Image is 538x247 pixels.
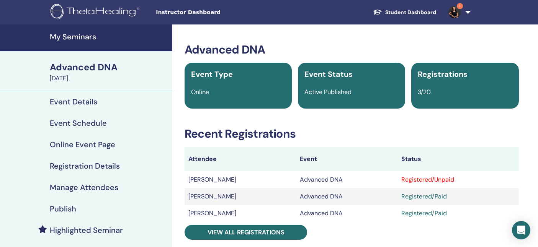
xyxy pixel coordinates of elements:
[50,183,118,192] h4: Manage Attendees
[185,127,519,141] h3: Recent Registrations
[185,225,307,240] a: View all registrations
[367,5,442,19] a: Student Dashboard
[208,228,285,236] span: View all registrations
[185,171,296,188] td: [PERSON_NAME]
[50,32,168,41] h4: My Seminars
[50,161,120,171] h4: Registration Details
[50,61,168,74] div: Advanced DNA
[296,147,397,171] th: Event
[191,69,233,79] span: Event Type
[296,171,397,188] td: Advanced DNA
[185,188,296,205] td: [PERSON_NAME]
[50,119,107,128] h4: Event Schedule
[401,209,515,218] div: Registered/Paid
[156,8,271,16] span: Instructor Dashboard
[45,61,172,83] a: Advanced DNA[DATE]
[50,226,123,235] h4: Highlighted Seminar
[512,221,530,239] div: Open Intercom Messenger
[185,43,519,57] h3: Advanced DNA
[296,205,397,222] td: Advanced DNA
[50,97,97,106] h4: Event Details
[401,175,515,184] div: Registered/Unpaid
[50,140,115,149] h4: Online Event Page
[401,192,515,201] div: Registered/Paid
[373,9,382,15] img: graduation-cap-white.svg
[448,6,461,18] img: default.jpg
[50,204,76,213] h4: Publish
[304,88,352,96] span: Active Published
[457,3,463,9] span: 1
[418,88,431,96] span: 3/20
[397,147,519,171] th: Status
[418,69,468,79] span: Registrations
[304,69,353,79] span: Event Status
[185,205,296,222] td: [PERSON_NAME]
[191,88,209,96] span: Online
[296,188,397,205] td: Advanced DNA
[185,147,296,171] th: Attendee
[51,4,142,21] img: logo.png
[50,74,168,83] div: [DATE]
